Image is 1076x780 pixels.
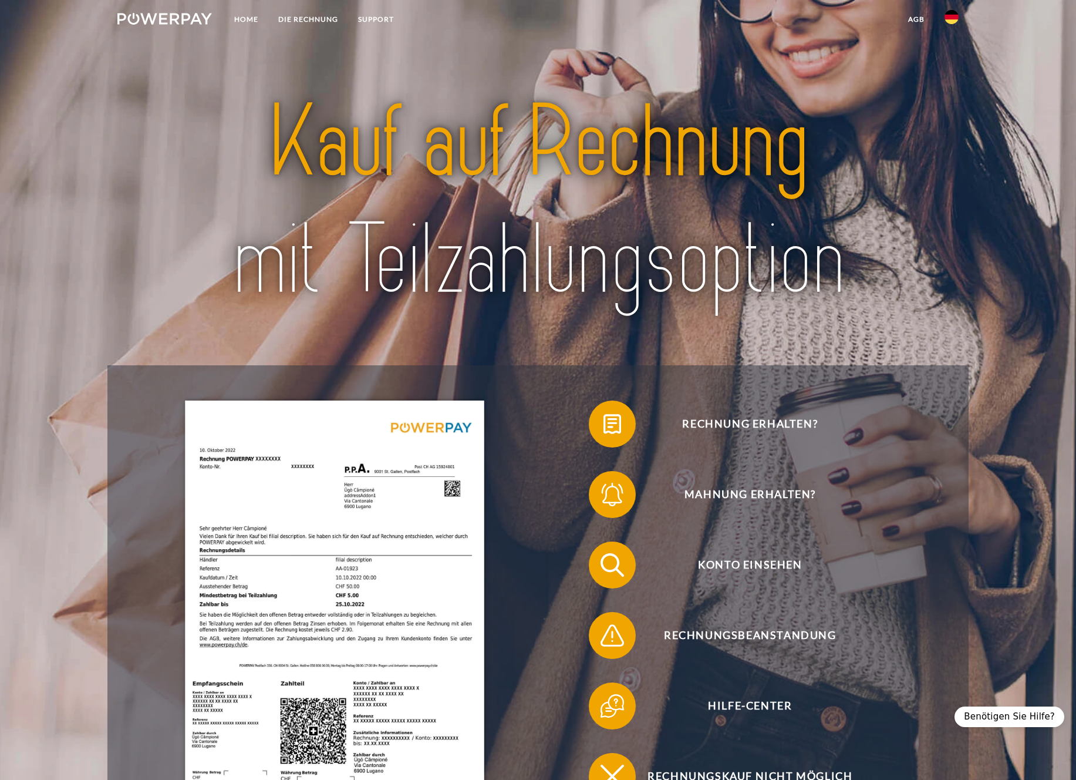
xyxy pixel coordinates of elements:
span: Mahnung erhalten? [606,471,894,518]
img: title-powerpay_de.svg [159,78,917,325]
button: Konto einsehen [589,542,894,589]
img: qb_bell.svg [598,480,627,509]
img: qb_search.svg [598,550,627,580]
button: Mahnung erhalten? [589,471,894,518]
img: logo-powerpay-white.svg [117,13,212,25]
button: Hilfe-Center [589,682,894,729]
img: qb_bill.svg [598,409,627,439]
span: Konto einsehen [606,542,894,589]
div: Benötigen Sie Hilfe? [954,707,1064,727]
a: agb [898,9,935,30]
button: Rechnung erhalten? [589,401,894,448]
a: SUPPORT [348,9,404,30]
img: qb_help.svg [598,691,627,721]
a: DIE RECHNUNG [268,9,348,30]
button: Rechnungsbeanstandung [589,612,894,659]
span: Rechnung erhalten? [606,401,894,448]
a: Home [224,9,268,30]
span: Hilfe-Center [606,682,894,729]
img: de [945,10,959,24]
span: Rechnungsbeanstandung [606,612,894,659]
img: qb_warning.svg [598,621,627,650]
